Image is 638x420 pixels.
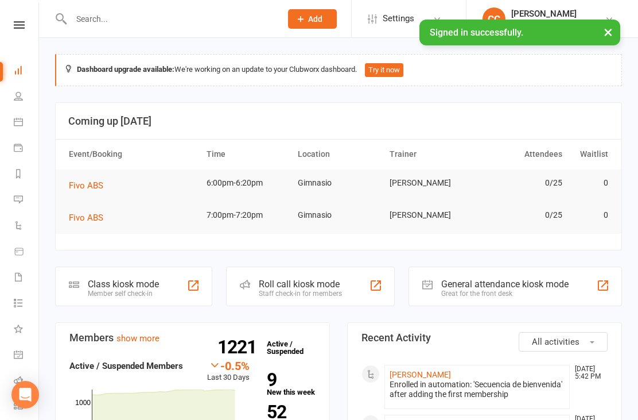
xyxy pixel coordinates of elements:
span: All activities [532,337,579,347]
a: 1221Active / Suspended [261,332,312,364]
a: Calendar [14,110,40,136]
h3: Coming up [DATE] [68,115,609,127]
th: Waitlist [567,140,613,169]
a: Roll call kiosk mode [14,369,40,395]
button: Add [288,9,337,29]
h3: Members [69,332,316,344]
div: We're working on an update to your Clubworx dashboard. [55,54,622,86]
td: Gimnasio [293,169,384,196]
td: 0/25 [476,202,567,229]
div: [PERSON_NAME] [511,9,595,19]
h3: Recent Activity [361,332,608,344]
a: show more [116,333,159,344]
a: What's New [14,317,40,343]
input: Search... [68,11,273,27]
button: All activities [519,332,608,352]
span: Fivo ABS [69,180,103,191]
div: Member self check-in [88,290,159,298]
th: Attendees [476,140,567,169]
a: Product Sales [14,240,40,265]
th: Trainer [384,140,476,169]
time: [DATE] 5:42 PM [569,365,607,380]
button: × [598,20,618,44]
td: 7:00pm-7:20pm [201,202,293,229]
span: Settings [383,6,414,32]
div: Great for the front desk [441,290,569,298]
a: [PERSON_NAME] [390,370,451,379]
div: -0.5% [207,359,250,372]
div: CC [483,7,505,30]
button: Fivo ABS [69,211,111,225]
strong: Dashboard upgrade available: [77,65,174,74]
a: Dashboard [14,59,40,84]
strong: Active / Suspended Members [69,361,183,371]
button: Fivo ABS [69,179,111,192]
div: Class kiosk mode [88,279,159,290]
span: Add [308,14,322,24]
a: 9New this week [267,371,316,396]
a: People [14,84,40,110]
div: Staff check-in for members [259,290,342,298]
th: Location [293,140,384,169]
div: Open Intercom Messenger [11,381,39,409]
th: Event/Booking [64,140,201,169]
div: Last 30 Days [207,359,250,384]
div: Fivo Gimnasio 24 horas [511,19,595,29]
div: Roll call kiosk mode [259,279,342,290]
td: [PERSON_NAME] [384,169,476,196]
span: Signed in successfully. [430,27,523,38]
div: General attendance kiosk mode [441,279,569,290]
strong: 1221 [217,338,261,356]
th: Time [201,140,293,169]
strong: 9 [267,371,311,388]
div: Enrolled in automation: 'Secuencia de bienvenida' after adding the first membership [390,380,565,399]
td: Gimnasio [293,202,384,229]
td: [PERSON_NAME] [384,202,476,229]
button: Try it now [365,63,403,77]
td: 0/25 [476,169,567,196]
span: Fivo ABS [69,213,103,223]
td: 0 [567,202,613,229]
td: 6:00pm-6:20pm [201,169,293,196]
a: Payments [14,136,40,162]
a: Reports [14,162,40,188]
td: 0 [567,169,613,196]
a: General attendance kiosk mode [14,343,40,369]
